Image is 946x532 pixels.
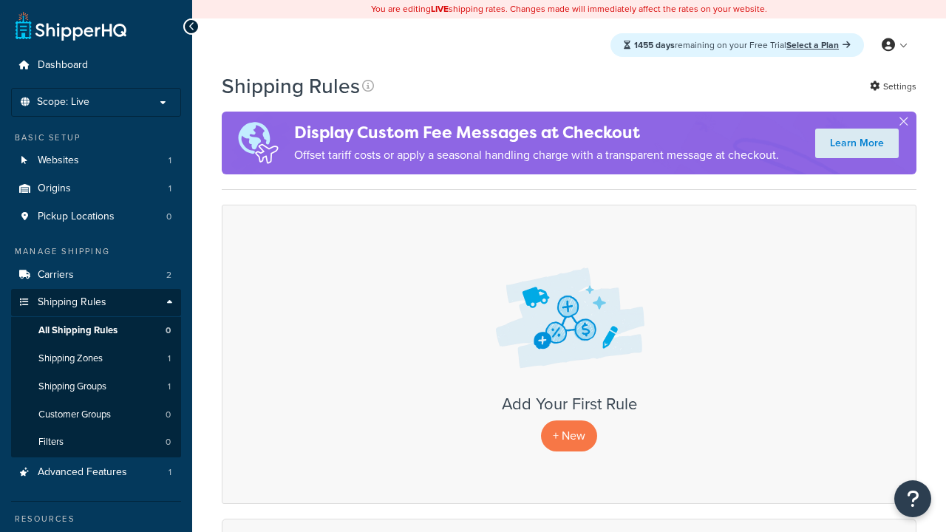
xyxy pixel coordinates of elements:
[11,262,181,289] a: Carriers 2
[431,2,449,16] b: LIVE
[11,147,181,174] a: Websites 1
[11,459,181,486] li: Advanced Features
[38,352,103,365] span: Shipping Zones
[11,175,181,202] li: Origins
[11,203,181,231] a: Pickup Locations 0
[38,269,74,282] span: Carriers
[11,459,181,486] a: Advanced Features 1
[38,296,106,309] span: Shipping Rules
[169,154,171,167] span: 1
[11,52,181,79] a: Dashboard
[11,345,181,372] a: Shipping Zones 1
[11,147,181,174] li: Websites
[894,480,931,517] button: Open Resource Center
[11,429,181,456] a: Filters 0
[294,145,779,166] p: Offset tariff costs or apply a seasonal handling charge with a transparent message at checkout.
[166,409,171,421] span: 0
[38,409,111,421] span: Customer Groups
[11,289,181,316] a: Shipping Rules
[11,289,181,457] li: Shipping Rules
[237,395,901,413] h3: Add Your First Rule
[11,262,181,289] li: Carriers
[166,269,171,282] span: 2
[38,59,88,72] span: Dashboard
[38,211,115,223] span: Pickup Locations
[166,211,171,223] span: 0
[11,317,181,344] a: All Shipping Rules 0
[11,175,181,202] a: Origins 1
[38,183,71,195] span: Origins
[222,112,294,174] img: duties-banner-06bc72dcb5fe05cb3f9472aba00be2ae8eb53ab6f0d8bb03d382ba314ac3c341.png
[11,513,181,525] div: Resources
[38,381,106,393] span: Shipping Groups
[166,324,171,337] span: 0
[16,11,126,41] a: ShipperHQ Home
[11,373,181,400] a: Shipping Groups 1
[168,352,171,365] span: 1
[38,466,127,479] span: Advanced Features
[38,154,79,167] span: Websites
[815,129,899,158] a: Learn More
[169,466,171,479] span: 1
[37,96,89,109] span: Scope: Live
[11,345,181,372] li: Shipping Zones
[11,401,181,429] a: Customer Groups 0
[11,317,181,344] li: All Shipping Rules
[222,72,360,100] h1: Shipping Rules
[11,373,181,400] li: Shipping Groups
[11,245,181,258] div: Manage Shipping
[11,203,181,231] li: Pickup Locations
[786,38,851,52] a: Select a Plan
[610,33,864,57] div: remaining on your Free Trial
[870,76,916,97] a: Settings
[11,401,181,429] li: Customer Groups
[294,120,779,145] h4: Display Custom Fee Messages at Checkout
[38,436,64,449] span: Filters
[166,436,171,449] span: 0
[168,381,171,393] span: 1
[169,183,171,195] span: 1
[634,38,675,52] strong: 1455 days
[11,132,181,144] div: Basic Setup
[541,420,597,451] p: + New
[11,429,181,456] li: Filters
[38,324,118,337] span: All Shipping Rules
